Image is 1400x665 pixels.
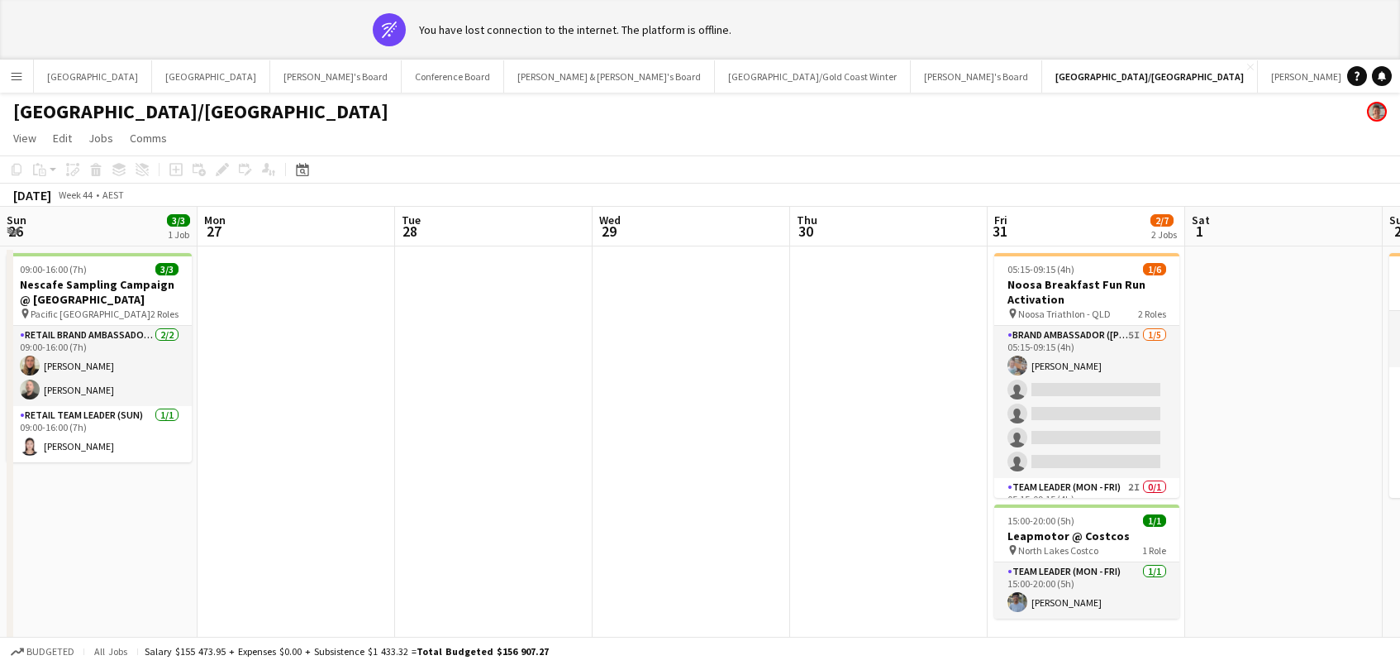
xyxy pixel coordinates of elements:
[1367,102,1387,122] app-user-avatar: Victoria Hunt
[597,222,621,241] span: 29
[402,60,504,93] button: Conference Board
[715,60,911,93] button: [GEOGRAPHIC_DATA]/Gold Coast Winter
[1042,60,1258,93] button: [GEOGRAPHIC_DATA]/[GEOGRAPHIC_DATA]
[1018,308,1111,320] span: Noosa Triathlon - QLD
[1143,514,1166,527] span: 1/1
[4,222,26,241] span: 26
[1007,263,1074,275] span: 05:15-09:15 (4h)
[994,505,1179,619] app-job-card: 15:00-20:00 (5h)1/1Leapmotor @ Costcos North Lakes Costco1 RoleTeam Leader (Mon - Fri)1/115:00-20...
[145,645,549,658] div: Salary $155 473.95 + Expenses $0.00 + Subsistence $1 433.32 =
[399,222,421,241] span: 28
[7,406,192,462] app-card-role: RETAIL Team Leader (Sun)1/109:00-16:00 (7h)[PERSON_NAME]
[599,213,621,227] span: Wed
[53,131,72,146] span: Edit
[504,60,715,93] button: [PERSON_NAME] & [PERSON_NAME]'s Board
[13,99,388,124] h1: [GEOGRAPHIC_DATA]/[GEOGRAPHIC_DATA]
[150,308,179,320] span: 2 Roles
[13,187,51,203] div: [DATE]
[204,213,226,227] span: Mon
[994,562,1179,619] app-card-role: Team Leader (Mon - Fri)1/115:00-20:00 (5h)[PERSON_NAME]
[123,127,174,149] a: Comms
[1007,514,1074,527] span: 15:00-20:00 (5h)
[1151,228,1177,241] div: 2 Jobs
[994,529,1179,543] h3: Leapmotor @ Costcos
[794,222,817,241] span: 30
[994,326,1179,478] app-card-role: Brand Ambassador ([PERSON_NAME])5I1/505:15-09:15 (4h)[PERSON_NAME]
[34,60,152,93] button: [GEOGRAPHIC_DATA]
[994,253,1179,498] app-job-card: 05:15-09:15 (4h)1/6Noosa Breakfast Fun Run Activation Noosa Triathlon - QLD2 RolesBrand Ambassado...
[20,263,87,275] span: 09:00-16:00 (7h)
[270,60,402,93] button: [PERSON_NAME]'s Board
[1189,222,1210,241] span: 1
[155,263,179,275] span: 3/3
[1018,544,1098,557] span: North Lakes Costco
[152,60,270,93] button: [GEOGRAPHIC_DATA]
[402,213,421,227] span: Tue
[994,478,1179,534] app-card-role: Team Leader (Mon - Fri)2I0/105:15-09:15 (4h)
[31,308,150,320] span: Pacific [GEOGRAPHIC_DATA]
[91,645,131,658] span: All jobs
[167,214,190,227] span: 3/3
[26,646,74,658] span: Budgeted
[7,277,192,307] h3: Nescafe Sampling Campaign @ [GEOGRAPHIC_DATA]
[7,253,192,462] app-job-card: 09:00-16:00 (7h)3/3Nescafe Sampling Campaign @ [GEOGRAPHIC_DATA] Pacific [GEOGRAPHIC_DATA]2 Roles...
[13,131,36,146] span: View
[1142,544,1166,557] span: 1 Role
[911,60,1042,93] button: [PERSON_NAME]'s Board
[130,131,167,146] span: Comms
[46,127,79,149] a: Edit
[168,228,189,241] div: 1 Job
[994,213,1007,227] span: Fri
[88,131,113,146] span: Jobs
[82,127,120,149] a: Jobs
[992,222,1007,241] span: 31
[797,213,817,227] span: Thu
[8,643,77,661] button: Budgeted
[1143,263,1166,275] span: 1/6
[417,645,549,658] span: Total Budgeted $156 907.27
[7,326,192,406] app-card-role: RETAIL Brand Ambassador ([DATE])2/209:00-16:00 (7h)[PERSON_NAME][PERSON_NAME]
[1150,214,1174,227] span: 2/7
[202,222,226,241] span: 27
[7,213,26,227] span: Sun
[1138,308,1166,320] span: 2 Roles
[55,189,96,201] span: Week 44
[1192,213,1210,227] span: Sat
[102,189,124,201] div: AEST
[7,127,43,149] a: View
[419,22,731,37] div: You have lost connection to the internet. The platform is offline.
[994,277,1179,307] h3: Noosa Breakfast Fun Run Activation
